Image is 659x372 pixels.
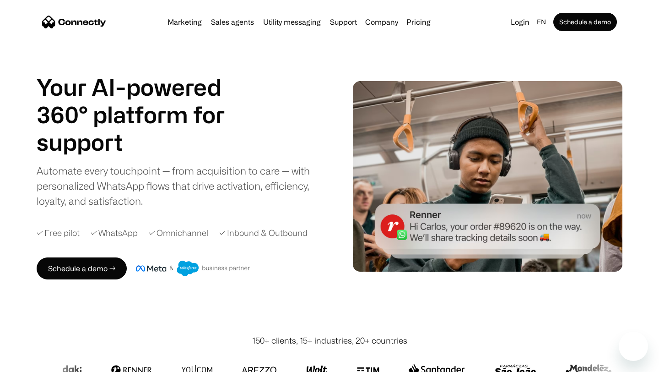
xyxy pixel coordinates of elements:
div: ✓ Omnichannel [149,227,208,239]
ul: Language list [18,356,55,369]
a: Marketing [164,18,205,26]
h1: support [37,128,247,156]
iframe: Button to launch messaging window [619,332,648,361]
a: Support [326,18,361,26]
div: 150+ clients, 15+ industries, 20+ countries [252,334,407,347]
div: ✓ WhatsApp [91,227,138,239]
div: en [533,16,551,28]
a: Sales agents [207,18,258,26]
a: home [42,15,106,29]
div: Company [365,16,398,28]
div: Company [362,16,401,28]
a: Login [507,16,533,28]
div: 2 of 4 [37,128,247,156]
h1: Your AI-powered 360° platform for [37,73,247,128]
aside: Language selected: English [9,355,55,369]
a: Schedule a demo [553,13,617,31]
div: ✓ Inbound & Outbound [219,227,308,239]
a: Schedule a demo → [37,257,127,279]
div: Automate every touchpoint — from acquisition to care — with personalized WhatsApp flows that driv... [37,163,325,208]
div: carousel [37,128,247,156]
div: en [537,16,546,28]
a: Pricing [403,18,434,26]
a: Utility messaging [259,18,324,26]
img: Meta and Salesforce business partner badge. [136,261,250,276]
div: ✓ Free pilot [37,227,80,239]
